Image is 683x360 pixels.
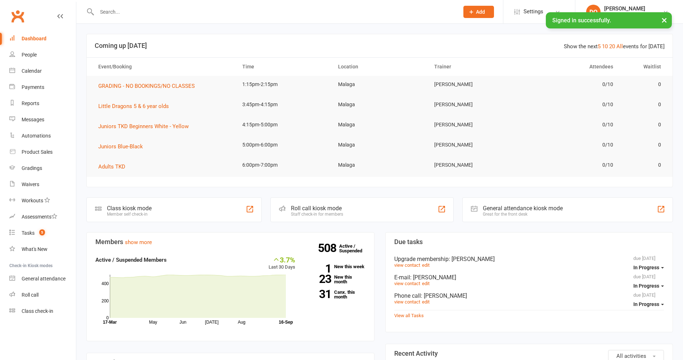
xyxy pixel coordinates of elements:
[9,287,76,303] a: Roll call
[9,241,76,257] a: What's New
[422,262,430,268] a: edit
[22,308,53,314] div: Class check-in
[552,17,611,24] span: Signed in successfully.
[633,279,664,292] button: In Progress
[394,292,664,299] div: Phone call
[39,229,45,235] span: 5
[9,31,76,47] a: Dashboard
[95,238,365,246] h3: Members
[616,353,646,359] span: All activities
[269,256,295,271] div: Last 30 Days
[306,290,365,299] a: 31Canx. this month
[98,122,194,131] button: Juniors TKD Beginners White - Yellow
[524,116,619,133] td: 0/10
[609,43,615,50] a: 20
[95,7,454,17] input: Search...
[394,262,420,268] a: view contact
[22,165,42,171] div: Gradings
[22,246,48,252] div: What's New
[9,225,76,241] a: Tasks 5
[524,157,619,174] td: 0/10
[332,76,427,93] td: Malaga
[602,43,608,50] a: 10
[236,157,332,174] td: 6:00pm-7:00pm
[22,214,57,220] div: Assessments
[9,144,76,160] a: Product Sales
[9,193,76,209] a: Workouts
[95,42,665,49] h3: Coming up [DATE]
[22,276,66,282] div: General attendance
[394,299,420,305] a: view contact
[9,176,76,193] a: Waivers
[394,313,424,318] a: View all Tasks
[107,212,152,217] div: Member self check-in
[22,181,39,187] div: Waivers
[9,112,76,128] a: Messages
[9,7,27,25] a: Clubworx
[98,123,189,130] span: Juniors TKD Beginners White - Yellow
[394,256,664,262] div: Upgrade membership
[98,142,148,151] button: Juniors Blue-Black
[428,136,524,153] td: [PERSON_NAME]
[586,5,601,19] div: DO
[9,271,76,287] a: General attendance kiosk mode
[428,157,524,174] td: [PERSON_NAME]
[332,96,427,113] td: Malaga
[98,103,169,109] span: Little Dragons 5 & 6 year olds
[428,116,524,133] td: [PERSON_NAME]
[22,198,43,203] div: Workouts
[483,212,563,217] div: Great for the front desk
[269,256,295,264] div: 3.7%
[633,301,659,307] span: In Progress
[98,143,143,150] span: Juniors Blue-Black
[564,42,665,51] div: Show the next events for [DATE]
[291,205,343,212] div: Roll call kiosk mode
[463,6,494,18] button: Add
[9,95,76,112] a: Reports
[9,160,76,176] a: Gradings
[332,116,427,133] td: Malaga
[22,68,42,74] div: Calendar
[22,117,44,122] div: Messages
[236,76,332,93] td: 1:15pm-2:15pm
[633,283,659,289] span: In Progress
[98,102,174,111] button: Little Dragons 5 & 6 year olds
[421,292,467,299] span: : [PERSON_NAME]
[92,58,236,76] th: Event/Booking
[22,230,35,236] div: Tasks
[422,299,430,305] a: edit
[22,149,53,155] div: Product Sales
[22,36,46,41] div: Dashboard
[9,128,76,144] a: Automations
[620,136,668,153] td: 0
[95,257,167,263] strong: Active / Suspended Members
[483,205,563,212] div: General attendance kiosk mode
[476,9,485,15] span: Add
[598,43,601,50] a: 5
[604,12,657,18] div: ATI Martial Arts Malaga
[428,58,524,76] th: Trainer
[620,58,668,76] th: Waitlist
[604,5,657,12] div: [PERSON_NAME]
[339,238,371,258] a: 508Active / Suspended
[98,83,195,89] span: GRADING - NO BOOKINGS/NO CLASSES
[394,274,664,281] div: E-mail
[524,58,619,76] th: Attendees
[524,136,619,153] td: 0/10
[318,243,339,253] strong: 508
[394,281,420,286] a: view contact
[9,209,76,225] a: Assessments
[22,292,39,298] div: Roll call
[620,76,668,93] td: 0
[9,79,76,95] a: Payments
[98,82,200,90] button: GRADING - NO BOOKINGS/NO CLASSES
[22,52,37,58] div: People
[616,43,623,50] a: All
[524,4,543,20] span: Settings
[107,205,152,212] div: Class kiosk mode
[658,12,671,28] button: ×
[620,157,668,174] td: 0
[422,281,430,286] a: edit
[236,116,332,133] td: 4:15pm-5:00pm
[98,163,125,170] span: Adults TKD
